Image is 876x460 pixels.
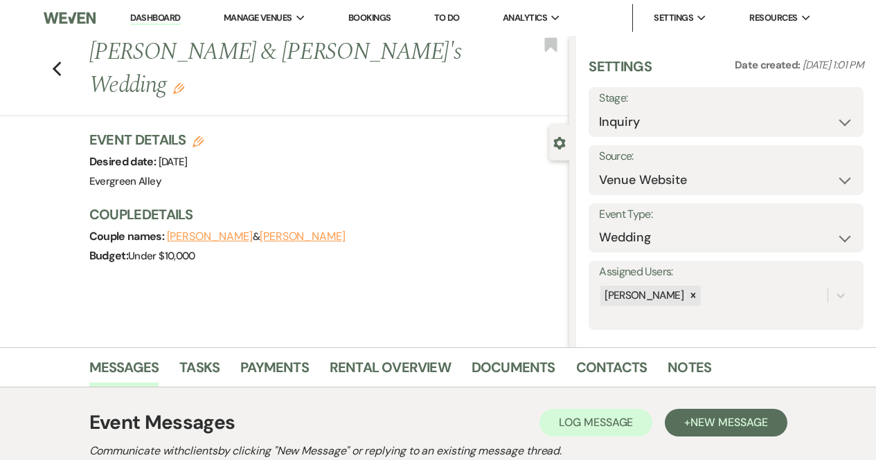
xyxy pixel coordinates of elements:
[600,286,686,306] div: [PERSON_NAME]
[559,415,633,430] span: Log Message
[260,231,346,242] button: [PERSON_NAME]
[89,154,159,169] span: Desired date:
[240,356,309,387] a: Payments
[179,356,220,387] a: Tasks
[668,356,711,387] a: Notes
[89,248,129,263] span: Budget:
[167,231,253,242] button: [PERSON_NAME]
[599,205,853,225] label: Event Type:
[472,356,555,387] a: Documents
[599,89,853,109] label: Stage:
[89,408,235,437] h1: Event Messages
[330,356,451,387] a: Rental Overview
[173,82,184,94] button: Edit
[89,205,556,224] h3: Couple Details
[654,11,693,25] span: Settings
[434,12,460,24] a: To Do
[539,409,652,436] button: Log Message
[130,12,180,25] a: Dashboard
[89,356,159,387] a: Messages
[599,262,853,282] label: Assigned Users:
[224,11,292,25] span: Manage Venues
[128,249,195,263] span: Under $10,000
[599,147,853,167] label: Source:
[803,58,864,72] span: [DATE] 1:01 PM
[89,174,161,188] span: Evergreen Alley
[348,12,391,24] a: Bookings
[589,57,652,87] h3: Settings
[89,130,204,149] h3: Event Details
[89,36,468,102] h1: [PERSON_NAME] & [PERSON_NAME]'s Wedding
[665,409,787,436] button: +New Message
[690,415,767,430] span: New Message
[749,11,797,25] span: Resources
[553,136,566,149] button: Close lead details
[167,230,346,243] span: &
[576,356,647,387] a: Contacts
[89,443,787,459] h2: Communicate with clients by clicking "New Message" or replying to an existing message thread.
[89,229,167,243] span: Couple names:
[735,58,803,72] span: Date created:
[44,3,95,33] img: Weven Logo
[503,11,547,25] span: Analytics
[159,155,188,169] span: [DATE]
